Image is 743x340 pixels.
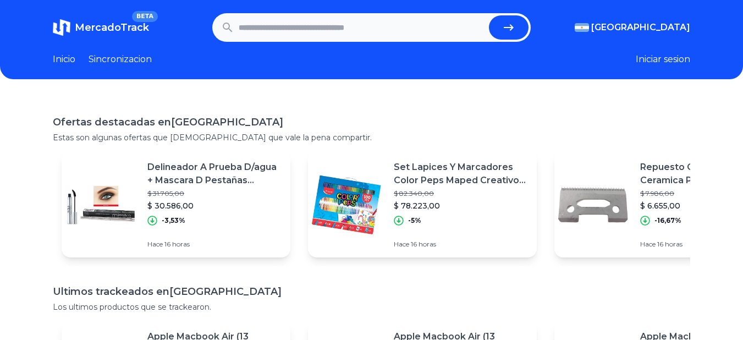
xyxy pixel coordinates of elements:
p: $ 30.586,00 [147,200,282,211]
p: -16,67% [654,216,681,225]
h1: Ofertas destacadas en [GEOGRAPHIC_DATA] [53,114,690,130]
a: Inicio [53,53,75,66]
p: -3,53% [162,216,185,225]
p: Estas son algunas ofertas que [DEMOGRAPHIC_DATA] que vale la pena compartir. [53,132,690,143]
p: $ 31.705,00 [147,189,282,198]
a: Featured imageSet Lapices Y Marcadores Color Peps Maped Creativo 100 Pzs$ 82.340,00$ 78.223,00-5%... [308,152,537,257]
img: Featured image [62,166,139,243]
span: [GEOGRAPHIC_DATA] [591,21,690,34]
p: Hace 16 horas [147,240,282,249]
p: Hace 16 horas [394,240,528,249]
button: Iniciar sesion [636,53,690,66]
a: Sincronizacion [89,53,152,66]
img: MercadoTrack [53,19,70,36]
img: Featured image [308,166,385,243]
img: Argentina [575,23,589,32]
a: Featured imageDelineador A Prueba D/agua + Mascara D Pestañas Lidherma$ 31.705,00$ 30.586,00-3,53... [62,152,290,257]
p: $ 82.340,00 [394,189,528,198]
p: Delineador A Prueba D/agua + Mascara D Pestañas Lidherma [147,161,282,187]
img: Featured image [554,166,631,243]
p: Set Lapices Y Marcadores Color Peps Maped Creativo 100 Pzs [394,161,528,187]
span: BETA [132,11,158,22]
p: $ 78.223,00 [394,200,528,211]
span: MercadoTrack [75,21,149,34]
button: [GEOGRAPHIC_DATA] [575,21,690,34]
p: Los ultimos productos que se trackearon. [53,301,690,312]
p: -5% [408,216,421,225]
a: MercadoTrackBETA [53,19,149,36]
h1: Ultimos trackeados en [GEOGRAPHIC_DATA] [53,284,690,299]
